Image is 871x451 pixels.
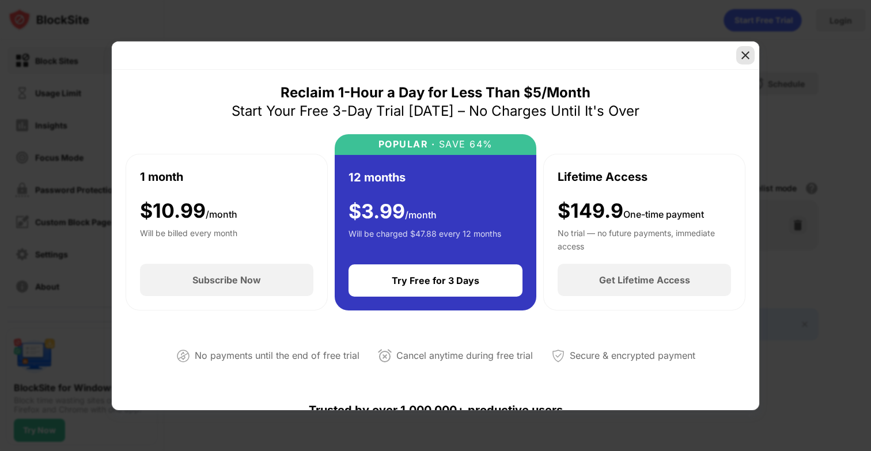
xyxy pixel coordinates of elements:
[176,349,190,363] img: not-paying
[396,347,533,364] div: Cancel anytime during free trial
[192,274,261,286] div: Subscribe Now
[378,349,392,363] img: cancel-anytime
[206,209,237,220] span: /month
[558,168,647,185] div: Lifetime Access
[140,199,237,223] div: $ 10.99
[195,347,359,364] div: No payments until the end of free trial
[232,102,639,120] div: Start Your Free 3-Day Trial [DATE] – No Charges Until It's Over
[623,209,704,220] span: One-time payment
[349,169,406,186] div: 12 months
[570,347,695,364] div: Secure & encrypted payment
[599,274,690,286] div: Get Lifetime Access
[392,275,479,286] div: Try Free for 3 Days
[551,349,565,363] img: secured-payment
[558,227,731,250] div: No trial — no future payments, immediate access
[349,200,437,223] div: $ 3.99
[126,382,745,438] div: Trusted by over 1,000,000+ productive users
[349,228,501,251] div: Will be charged $47.88 every 12 months
[405,209,437,221] span: /month
[435,139,493,150] div: SAVE 64%
[140,168,183,185] div: 1 month
[558,199,704,223] div: $149.9
[281,84,590,102] div: Reclaim 1-Hour a Day for Less Than $5/Month
[140,227,237,250] div: Will be billed every month
[378,139,435,150] div: POPULAR ·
